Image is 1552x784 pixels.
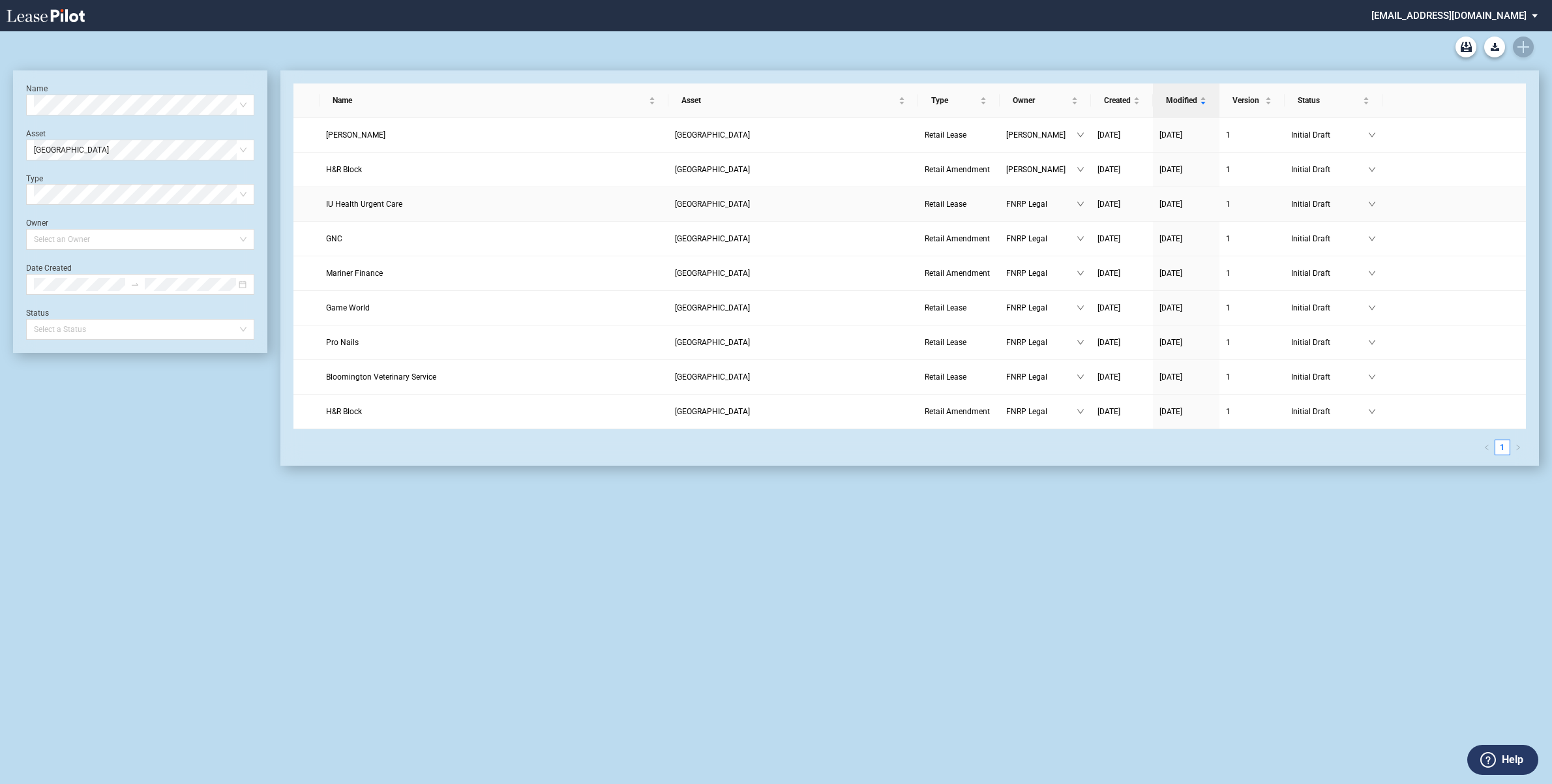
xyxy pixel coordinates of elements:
[925,163,993,176] a: Retail Amendment
[675,370,912,384] a: [GEOGRAPHIC_DATA]
[1368,166,1376,173] span: down
[1159,200,1182,209] span: [DATE]
[925,338,966,347] span: Retail Lease
[1368,373,1376,381] span: down
[925,269,990,278] span: Retail Amendment
[1226,130,1231,140] span: 1
[26,174,43,183] label: Type
[1479,440,1495,455] li: Previous Page
[675,372,750,382] span: Whitehall Plaza
[1077,304,1084,312] span: down
[675,234,750,243] span: Whitehall Plaza
[1368,408,1376,415] span: down
[1077,166,1084,173] span: down
[668,83,918,118] th: Asset
[26,264,72,273] label: Date Created
[1006,198,1077,211] span: FNRP Legal
[1159,234,1182,243] span: [DATE]
[1097,405,1146,418] a: [DATE]
[925,267,993,280] a: Retail Amendment
[1077,200,1084,208] span: down
[26,219,48,228] label: Owner
[925,234,990,243] span: Retail Amendment
[1006,336,1077,349] span: FNRP Legal
[1159,267,1213,280] a: [DATE]
[675,128,912,142] a: [GEOGRAPHIC_DATA]
[1159,130,1182,140] span: [DATE]
[1097,370,1146,384] a: [DATE]
[130,280,140,289] span: swap-right
[1097,407,1120,416] span: [DATE]
[1159,407,1182,416] span: [DATE]
[1226,267,1278,280] a: 1
[1166,94,1197,107] span: Modified
[326,267,662,280] a: Mariner Finance
[925,405,993,418] a: Retail Amendment
[1232,94,1262,107] span: Version
[326,338,359,347] span: Pro Nails
[1502,751,1523,768] label: Help
[1226,372,1231,382] span: 1
[1368,269,1376,277] span: down
[1159,165,1182,174] span: [DATE]
[1510,440,1526,455] li: Next Page
[1159,405,1213,418] a: [DATE]
[1226,336,1278,349] a: 1
[1097,130,1120,140] span: [DATE]
[1006,163,1077,176] span: [PERSON_NAME]
[1510,440,1526,455] button: right
[326,232,662,245] a: GNC
[675,407,750,416] span: Whitehall Plaza
[1097,301,1146,314] a: [DATE]
[1226,338,1231,347] span: 1
[675,267,912,280] a: [GEOGRAPHIC_DATA]
[1159,336,1213,349] a: [DATE]
[1291,128,1368,142] span: Initial Draft
[326,405,662,418] a: H&R Block
[1368,131,1376,139] span: down
[1226,234,1231,243] span: 1
[26,309,49,318] label: Status
[1159,372,1182,382] span: [DATE]
[1484,444,1490,451] span: left
[1097,269,1120,278] span: [DATE]
[1077,235,1084,243] span: down
[1226,407,1231,416] span: 1
[326,370,662,384] a: Bloomington Veterinary Service
[1104,94,1131,107] span: Created
[931,94,977,107] span: Type
[326,303,370,312] span: Game World
[26,129,46,138] label: Asset
[1291,163,1368,176] span: Initial Draft
[1006,128,1077,142] span: [PERSON_NAME]
[1291,301,1368,314] span: Initial Draft
[1097,198,1146,211] a: [DATE]
[675,269,750,278] span: Whitehall Plaza
[675,336,912,349] a: [GEOGRAPHIC_DATA]
[1298,94,1360,107] span: Status
[675,130,750,140] span: Whitehall Plaza
[1291,336,1368,349] span: Initial Draft
[1480,37,1509,57] md-menu: Download Blank Form List
[681,94,896,107] span: Asset
[326,165,362,174] span: H&R Block
[1479,440,1495,455] button: left
[1226,198,1278,211] a: 1
[1097,128,1146,142] a: [DATE]
[326,269,383,278] span: Mariner Finance
[1159,303,1182,312] span: [DATE]
[1226,165,1231,174] span: 1
[1159,301,1213,314] a: [DATE]
[925,130,966,140] span: Retail Lease
[1368,200,1376,208] span: down
[326,128,662,142] a: [PERSON_NAME]
[925,200,966,209] span: Retail Lease
[1097,234,1120,243] span: [DATE]
[675,405,912,418] a: [GEOGRAPHIC_DATA]
[1077,373,1084,381] span: down
[1077,269,1084,277] span: down
[1226,370,1278,384] a: 1
[1006,405,1077,418] span: FNRP Legal
[675,303,750,312] span: Whitehall Plaza
[675,198,912,211] a: [GEOGRAPHIC_DATA]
